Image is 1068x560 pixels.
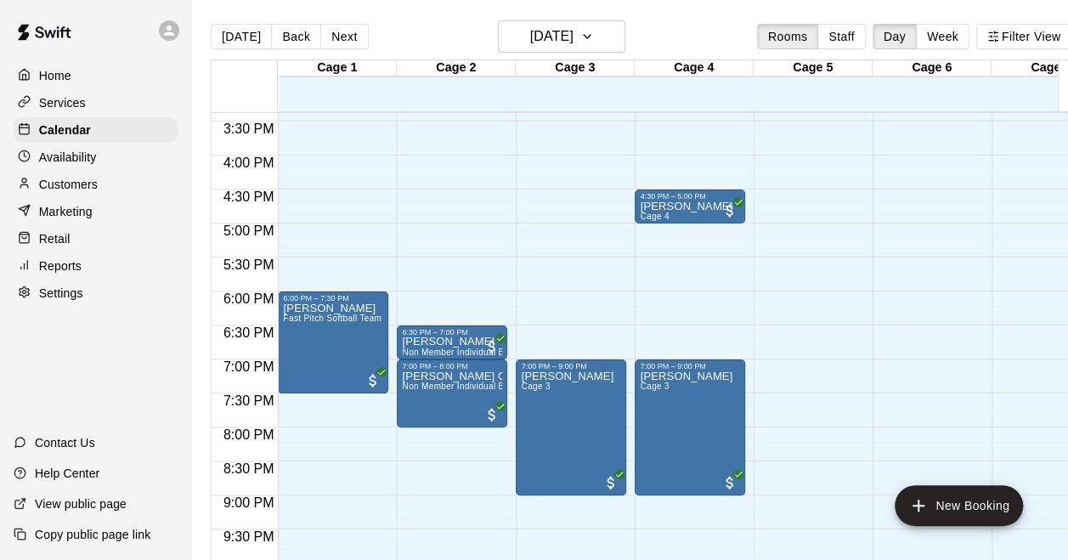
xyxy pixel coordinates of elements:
span: 5:00 PM [219,223,279,238]
div: 7:00 PM – 8:00 PM: Nathan De La O [397,359,507,427]
span: Fast Pitch Softball Team Rental [283,314,410,323]
span: 8:00 PM [219,427,279,442]
span: Non Member Individual Baseball Cage Rental (5 or less players) [402,348,661,357]
a: Settings [14,280,178,306]
span: All customers have paid [602,474,619,491]
div: 6:00 PM – 7:30 PM: Ernest Hernandez [278,291,388,393]
p: Settings [39,285,83,302]
button: add [895,485,1023,526]
a: Customers [14,172,178,197]
div: 7:00 PM – 9:00 PM [640,362,740,371]
span: Cage 4 [640,212,669,221]
span: 3:30 PM [219,122,279,136]
div: 4:30 PM – 5:00 PM: Cason Jewasko [635,189,745,223]
a: Services [14,90,178,116]
span: 5:30 PM [219,257,279,272]
button: Rooms [757,24,818,49]
div: Cage 6 [873,60,992,76]
p: Calendar [39,122,91,139]
p: Availability [39,149,97,166]
span: All customers have paid [721,202,738,219]
div: 6:30 PM – 7:00 PM: Luke Skarda [397,325,507,359]
span: 7:30 PM [219,393,279,408]
p: Copy public page link [35,526,150,543]
p: Home [39,67,71,84]
span: All customers have paid [483,338,500,355]
span: 8:30 PM [219,461,279,476]
p: Services [39,94,86,111]
div: Cage 2 [397,60,516,76]
span: 4:30 PM [219,189,279,204]
span: 6:00 PM [219,291,279,306]
a: Reports [14,253,178,279]
span: All customers have paid [721,474,738,491]
span: Non Member Individual Baseball Cage Rental (5 or less players) [402,382,661,391]
span: 9:30 PM [219,529,279,544]
div: Cage 3 [516,60,635,76]
p: Help Center [35,465,99,482]
p: Reports [39,257,82,274]
div: 7:00 PM – 9:00 PM: Cage 3 [635,359,745,495]
span: 9:00 PM [219,495,279,510]
div: Cage 4 [635,60,754,76]
div: 6:00 PM – 7:30 PM [283,294,383,303]
div: 7:00 PM – 9:00 PM: Cage 3 [516,359,626,495]
button: Week [916,24,969,49]
button: Back [271,24,321,49]
p: Contact Us [35,434,95,451]
div: 4:30 PM – 5:00 PM [640,192,740,201]
div: 7:00 PM – 9:00 PM [521,362,621,371]
a: Marketing [14,199,178,224]
p: Marketing [39,203,93,220]
div: 7:00 PM – 8:00 PM [402,362,502,371]
p: Retail [39,230,71,247]
h6: [DATE] [530,25,574,48]
button: Day [873,24,917,49]
button: [DATE] [211,24,272,49]
a: Retail [14,226,178,252]
span: 4:00 PM [219,156,279,170]
p: View public page [35,495,127,512]
span: 6:30 PM [219,325,279,340]
span: 7:00 PM [219,359,279,374]
div: Cage 5 [754,60,873,76]
span: Cage 3 [521,382,550,391]
a: Calendar [14,117,178,143]
a: Home [14,63,178,88]
p: Customers [39,176,98,193]
button: Next [320,24,368,49]
div: 6:30 PM – 7:00 PM [402,328,502,337]
div: Cage 1 [278,60,397,76]
span: All customers have paid [483,406,500,423]
a: Availability [14,144,178,170]
span: All customers have paid [364,372,381,389]
button: Staff [817,24,866,49]
span: Cage 3 [640,382,669,391]
button: [DATE] [498,20,625,53]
